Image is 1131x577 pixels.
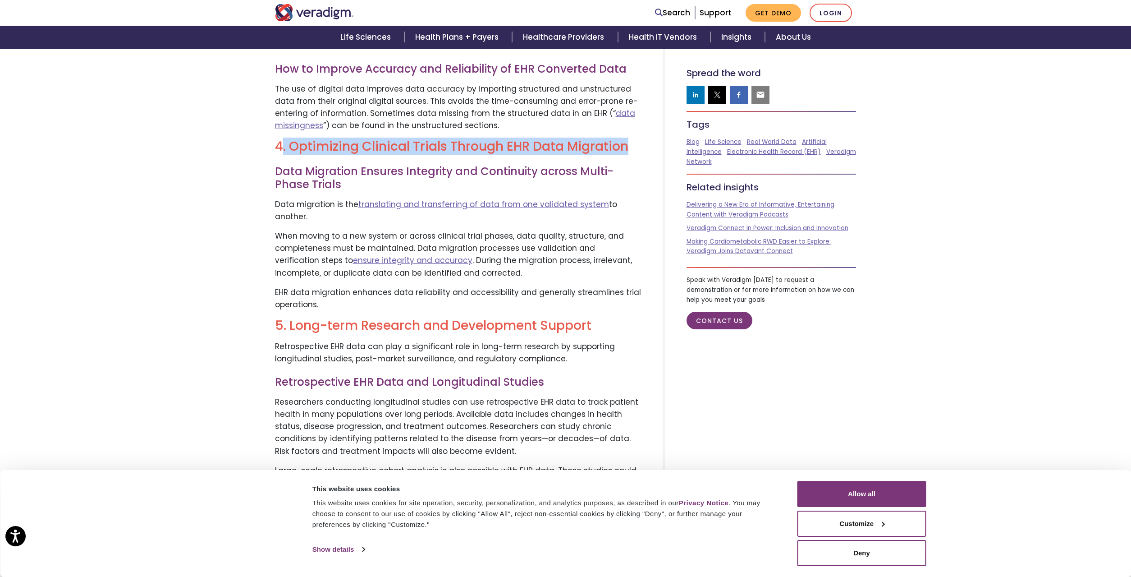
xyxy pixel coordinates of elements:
h5: Spread the word [687,68,856,78]
a: Making Cardiometabolic RWD Easier to Explore: Veradigm Joins Datavant Connect [687,237,831,256]
a: Delivering a New Era of Informative, Entertaining Content with Veradigm Podcasts [687,200,834,219]
a: Health IT Vendors [618,26,710,49]
a: Electronic Health Record (EHR) [727,148,821,156]
img: Veradigm logo [275,4,354,21]
a: Real World Data [747,138,797,146]
a: Show details [312,543,365,556]
img: linkedin sharing button [691,90,700,99]
img: email sharing button [756,90,765,99]
iframe: Drift Chat Widget [958,512,1120,566]
p: EHR data migration enhances data reliability and accessibility and generally streamlines trial op... [275,286,641,311]
a: Veradigm Network [687,148,856,166]
a: Login [810,4,852,22]
img: facebook sharing button [734,90,743,99]
a: Support [700,7,731,18]
p: Large-scale retrospective cohort analysis is also possible with EHR data. These studies could pro... [275,465,641,514]
a: Life Science [705,138,742,146]
a: About Us [765,26,822,49]
a: Artificial Intelligence [687,138,827,156]
button: Allow all [797,481,926,507]
h2: 4. Optimizing Clinical Trials Through EHR Data Migration [275,139,641,154]
p: When moving to a new system or across clinical trial phases, data quality, structure, and complet... [275,230,641,279]
p: Speak with Veradigm [DATE] to request a demonstration or for more information on how we can help ... [687,275,856,305]
a: Health Plans + Payers [404,26,512,49]
h3: Data Migration Ensures Integrity and Continuity across Multi-Phase Trials [275,165,641,191]
a: Veradigm Connect in Power: Inclusion and Innovation [687,224,848,232]
a: Insights [710,26,765,49]
a: Contact Us [687,312,752,329]
img: twitter sharing button [713,90,722,99]
p: The use of digital data improves data accuracy by importing structured and unstructured data from... [275,83,641,132]
p: Retrospective EHR data can play a significant role in long-term research by supporting longitudin... [275,341,641,365]
a: Search [655,7,690,19]
button: Customize [797,511,926,537]
a: Blog [687,138,700,146]
p: Researchers conducting longitudinal studies can use retrospective EHR data to track patient healt... [275,396,641,457]
button: Deny [797,540,926,566]
h5: Tags [687,119,856,130]
a: translating and transferring of data from one validated system [358,199,609,210]
a: Life Sciences [330,26,404,49]
a: Healthcare Providers [512,26,618,49]
h2: 5. Long-term Research and Development Support [275,318,641,333]
h3: How to Improve Accuracy and Reliability of EHR Converted Data [275,63,641,76]
div: This website uses cookies [312,484,777,494]
p: Data migration is the to another. [275,198,641,223]
h5: Related insights [687,182,856,193]
h3: Retrospective EHR Data and Longitudinal Studies [275,376,641,389]
a: Get Demo [746,4,801,22]
div: This website uses cookies for site operation, security, personalization, and analytics purposes, ... [312,498,777,530]
a: ensure integrity and accuracy [353,255,472,266]
a: Privacy Notice [679,499,728,507]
